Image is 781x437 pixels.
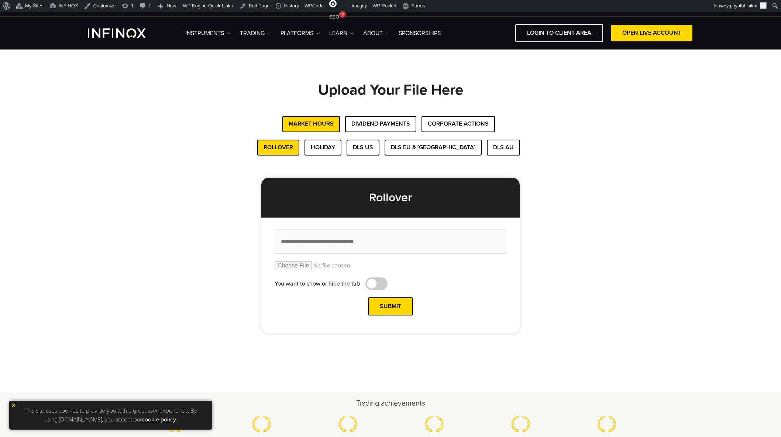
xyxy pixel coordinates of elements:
[11,403,16,408] img: yellow close icon
[257,140,299,156] button: Rollover
[610,24,693,42] a: OPEN LIVE ACCOUNT
[329,14,339,20] span: SEO
[305,140,341,156] button: Holiday
[487,140,520,156] button: DLS AU
[132,82,649,116] h1: Upload Your File Here
[345,116,416,132] button: Dividend Payments
[329,29,354,38] a: Learn
[363,29,389,38] a: ABOUT
[422,116,495,132] button: Corporate Actions
[399,29,441,38] a: SPONSORSHIPS
[515,24,603,42] a: LOGIN TO CLIENT AREA
[281,29,320,38] a: PLATFORMS
[385,140,482,156] button: DLS EU & [GEOGRAPHIC_DATA]
[88,28,163,38] a: INFINOX Logo
[13,404,209,426] p: This site uses cookies to provide you with a great user experience. By using [DOMAIN_NAME], you a...
[368,297,413,315] button: Submit
[240,29,271,38] a: TRADING
[275,279,360,288] span: You want to show or hide the tab
[261,178,520,218] p: Rollover
[132,398,649,409] h2: Trading achievements
[142,416,176,423] a: cookie policy
[347,140,379,156] button: DLS US
[730,3,758,8] span: payalbhisikar
[282,116,340,132] button: Market Hours
[339,11,346,18] div: 9
[185,29,231,38] a: Instruments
